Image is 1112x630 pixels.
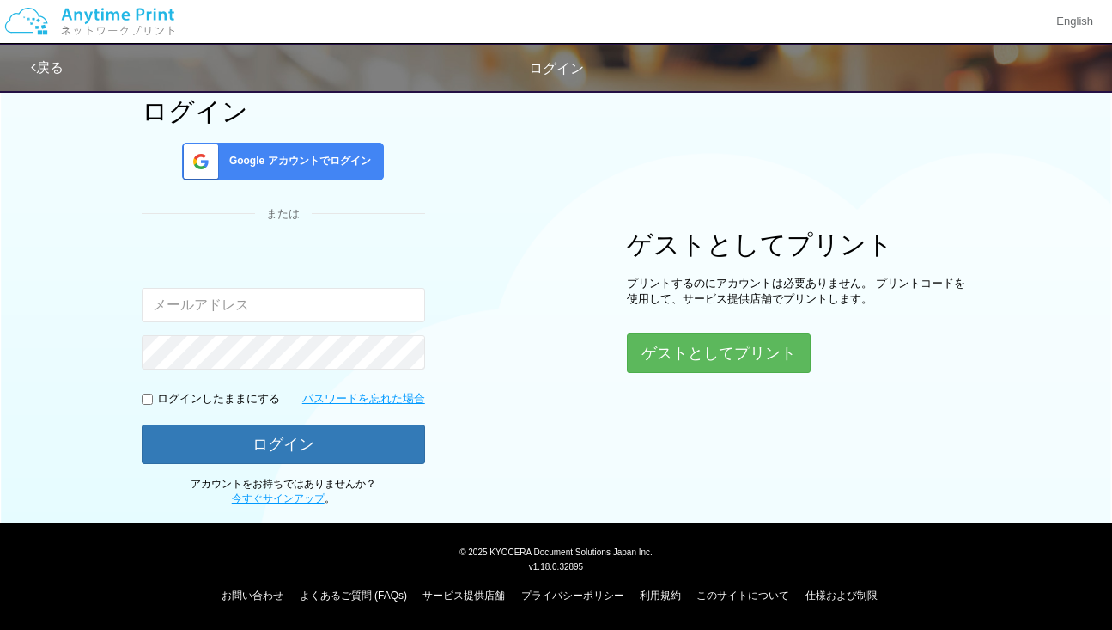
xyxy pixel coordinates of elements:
[627,276,970,308] p: プリントするのにアカウントは必要ありません。 プリントコードを使用して、サービス提供店舗でプリントします。
[222,590,283,602] a: お問い合わせ
[422,590,505,602] a: サービス提供店舗
[142,477,425,506] p: アカウントをお持ちではありませんか？
[805,590,878,602] a: 仕様および制限
[300,590,407,602] a: よくあるご質問 (FAQs)
[142,425,425,464] button: ログイン
[521,590,624,602] a: プライバシーポリシー
[529,561,583,572] span: v1.18.0.32895
[627,230,970,259] h1: ゲストとしてプリント
[627,333,811,373] button: ゲストとしてプリント
[459,546,653,557] span: © 2025 KYOCERA Document Solutions Japan Inc.
[232,492,335,505] span: 。
[232,492,325,505] a: 今すぐサインアップ
[142,97,425,125] h1: ログイン
[142,206,425,223] div: または
[31,60,64,75] a: 戻る
[529,61,584,76] span: ログイン
[142,288,425,322] input: メールアドレス
[696,590,789,602] a: このサイトについて
[222,154,371,168] span: Google アカウントでログイン
[302,391,425,407] a: パスワードを忘れた場合
[640,590,681,602] a: 利用規約
[157,391,280,407] p: ログインしたままにする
